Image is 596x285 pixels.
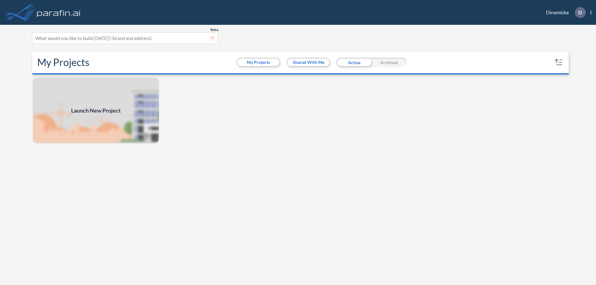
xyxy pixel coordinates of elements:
[336,58,372,67] div: Active
[287,59,329,66] button: Shared With Me
[554,57,564,67] button: sort
[372,58,407,67] div: Archived
[71,106,121,115] span: Launch New Project
[32,77,160,144] img: add
[537,7,591,18] div: Dinamicka
[237,59,279,66] button: My Projects
[37,56,89,68] h2: My Projects
[210,27,218,32] span: Beta
[32,77,160,144] a: Launch New Project
[578,10,582,15] p: D
[36,6,82,19] img: logo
